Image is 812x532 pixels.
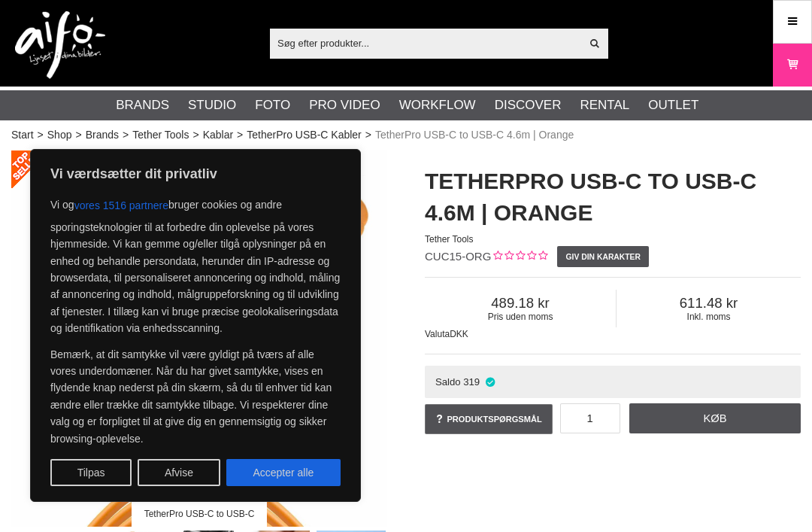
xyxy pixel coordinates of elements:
[450,329,468,339] span: DKK
[270,32,580,54] input: Søg efter produkter...
[425,250,491,263] span: CUC15-ORG
[617,295,801,312] span: 611.48
[237,127,243,143] span: >
[50,165,341,183] p: Vi værdsætter dit privatliv
[75,127,81,143] span: >
[132,127,189,143] a: Tether Tools
[123,127,129,143] span: >
[399,96,476,115] a: Workflow
[629,403,801,433] a: Køb
[483,376,496,388] i: På lager
[425,234,473,245] span: Tether Tools
[247,127,362,143] a: TetherPro USB-C Kabler
[226,459,341,486] button: Accepter alle
[86,127,119,143] a: Brands
[580,96,629,115] a: Rental
[255,96,290,115] a: Foto
[617,312,801,322] span: Inkl. moms
[50,459,132,486] button: Tilpas
[38,127,44,143] span: >
[132,500,267,527] div: TetherPro USB-C to USB-C
[50,192,341,337] p: Vi og bruger cookies og andre sporingsteknologier til at forbedre din oplevelse på vores hjemmesi...
[463,376,480,388] span: 319
[425,295,616,312] span: 489.18
[30,149,361,502] div: Vi værdsætter dit privatliv
[425,404,553,434] a: Produktspørgsmål
[74,192,168,219] button: vores 1516 partnere
[425,312,616,322] span: Pris uden moms
[435,376,461,388] span: Saldo
[47,127,72,143] a: Shop
[309,96,380,115] a: Pro Video
[15,11,105,79] img: logo.png
[11,127,34,143] a: Start
[188,96,236,115] a: Studio
[365,127,371,143] span: >
[491,249,547,265] div: Kundebed&#248;mmelse: 0
[495,96,562,115] a: Discover
[375,127,574,143] span: TetherPro USB-C to USB-C 4.6m | Orange
[425,166,801,229] h1: TetherPro USB-C to USB-C 4.6m | Orange
[203,127,233,143] a: Kablar
[192,127,198,143] span: >
[138,459,220,486] button: Afvise
[50,346,341,447] p: Bemærk, at dit samtykke vil være gyldigt på tværs af alle vores underdomæner. Når du har givet sa...
[557,246,649,267] a: Giv din karakter
[648,96,698,115] a: Outlet
[425,329,450,339] span: Valuta
[116,96,169,115] a: Brands
[11,150,387,527] img: TetherPro USB-C to USB-C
